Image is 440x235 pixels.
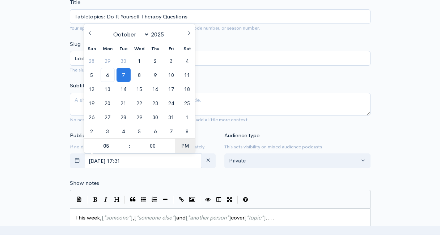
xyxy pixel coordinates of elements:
[85,96,99,110] span: October 19, 2025
[164,110,178,124] span: October 31, 2025
[101,68,115,82] span: October 6, 2025
[203,194,213,205] button: Toggle Preview
[240,194,251,205] button: Markdown Guide
[101,194,111,205] button: Italic
[70,117,249,123] small: No need to repeat the main title of the episode, it's best to add a little more context.
[148,96,162,110] span: October 23, 2025
[102,214,103,221] span: [
[163,47,179,51] span: Fri
[132,54,147,68] span: October 1, 2025
[131,139,175,153] input: Minute
[70,144,206,150] small: If no date is selected, the episode will be published immediately.
[124,196,125,204] i: |
[117,110,131,124] span: October 28, 2025
[180,82,194,96] span: October 18, 2025
[70,179,99,187] label: Show notes
[132,110,147,124] span: October 29, 2025
[148,82,162,96] span: October 16, 2025
[90,194,101,205] button: Bold
[244,214,246,221] span: [
[115,47,131,51] span: Tue
[213,194,224,205] button: Toggle Side by Side
[224,144,322,150] small: This sets visibility on mixed audience podcasts
[101,82,115,96] span: October 13, 2025
[164,82,178,96] span: October 17, 2025
[187,194,198,205] button: Insert Image
[180,68,194,82] span: October 11, 2025
[85,82,99,96] span: October 12, 2025
[186,214,187,221] span: [
[180,54,194,68] span: October 4, 2025
[134,214,136,221] span: [
[132,68,147,82] span: October 8, 2025
[70,131,132,140] label: Publication date and time
[179,47,195,51] span: Sat
[237,196,238,204] i: |
[180,124,194,138] span: November 8, 2025
[180,110,194,124] span: November 1, 2025
[70,9,371,24] input: What is the episode's title?
[249,214,261,221] span: topic
[110,30,149,39] select: Month
[264,214,266,221] span: ]
[174,214,176,221] span: ]
[70,51,371,66] input: title-of-episode
[138,194,149,205] button: Generic List
[101,96,115,110] span: October 20, 2025
[128,139,131,153] span: :
[147,47,163,51] span: Thu
[85,110,99,124] span: October 26, 2025
[70,25,260,31] small: Your episode title should include your podcast title, episode number, or season number.
[139,214,172,221] span: someone else
[224,194,235,205] button: Toggle Fullscreen
[132,96,147,110] span: October 22, 2025
[176,194,187,205] button: Create Link
[175,139,195,153] span: Click to toggle
[117,68,131,82] span: October 7, 2025
[111,194,122,205] button: Heading
[201,153,216,168] button: clear
[224,153,371,168] button: Private
[84,139,128,153] input: Hour
[229,214,231,221] span: ]
[85,54,99,68] span: September 28, 2025
[74,193,85,204] button: Insert Show Notes Template
[106,214,128,221] span: someone
[101,124,115,138] span: November 3, 2025
[117,54,131,68] span: September 30, 2025
[164,54,178,68] span: October 3, 2025
[70,82,89,90] label: Subtitle
[160,194,171,205] button: Insert Horizontal Line
[131,47,147,51] span: Wed
[85,68,99,82] span: October 5, 2025
[127,194,138,205] button: Quote
[173,196,174,204] i: |
[148,124,162,138] span: November 6, 2025
[149,194,160,205] button: Numbered List
[224,131,259,140] label: Audience type
[117,124,131,138] span: November 4, 2025
[70,67,170,73] small: The slug will be used in the URL for the episode.
[132,82,147,96] span: October 15, 2025
[131,214,132,221] span: ]
[84,47,100,51] span: Sun
[148,54,162,68] span: October 2, 2025
[101,54,115,68] span: September 29, 2025
[149,31,169,38] input: Year
[85,124,99,138] span: November 2, 2025
[100,47,115,51] span: Mon
[117,96,131,110] span: October 21, 2025
[148,110,162,124] span: October 30, 2025
[75,214,275,221] span: This week, , and cover .....
[229,157,359,165] div: Private
[190,214,227,221] span: another person
[164,68,178,82] span: October 10, 2025
[70,40,81,48] label: Slug
[101,110,115,124] span: October 27, 2025
[132,124,147,138] span: November 5, 2025
[164,96,178,110] span: October 24, 2025
[164,124,178,138] span: November 7, 2025
[180,96,194,110] span: October 25, 2025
